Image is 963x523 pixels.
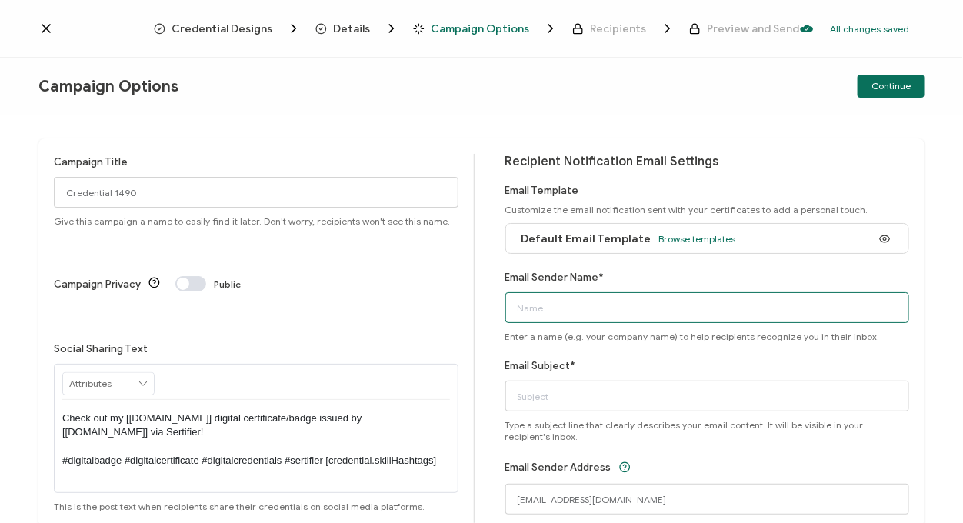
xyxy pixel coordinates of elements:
input: verified@certificate.carahsoft.com [505,484,910,515]
span: Credential Designs [154,21,302,36]
span: Recipient Notification Email Settings [505,154,719,169]
div: Breadcrumb [154,21,799,36]
span: Campaign Options [38,77,178,96]
span: Campaign Options [431,23,529,35]
input: Campaign Options [54,177,458,208]
span: Preview and Send [689,23,799,35]
label: Email Subject* [505,360,576,371]
button: Continue [858,75,925,98]
label: Email Template [505,185,579,196]
label: Email Sender Name* [505,271,605,283]
span: Continue [871,82,911,91]
span: Recipients [590,23,646,35]
label: Campaign Privacy [54,278,141,290]
span: Details [315,21,399,36]
span: Preview and Send [707,23,799,35]
span: Type a subject line that clearly describes your email content. It will be visible in your recipie... [505,419,910,442]
p: Check out my [[DOMAIN_NAME]] digital certificate/badge issued by [[DOMAIN_NAME]] via Sertifier! #... [62,411,450,468]
label: Campaign Title [54,156,128,168]
iframe: Chat Widget [886,449,963,523]
span: Credential Designs [172,23,272,35]
span: Browse templates [659,233,736,245]
label: Email Sender Address [505,461,611,473]
label: Social Sharing Text [54,343,148,355]
span: Customize the email notification sent with your certificates to add a personal touch. [505,204,868,215]
input: Name [505,292,910,323]
input: Subject [505,381,910,411]
span: Public [214,278,241,290]
span: Details [333,23,370,35]
span: Default Email Template [521,232,651,245]
span: Campaign Options [413,21,558,36]
span: This is the post text when recipients share their credentials on social media platforms. [54,501,425,512]
input: Attributes [63,373,154,395]
span: Recipients [572,21,675,36]
span: Enter a name (e.g. your company name) to help recipients recognize you in their inbox. [505,331,880,342]
p: All changes saved [830,23,909,35]
span: Give this campaign a name to easily find it later. Don't worry, recipients won't see this name. [54,215,450,227]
